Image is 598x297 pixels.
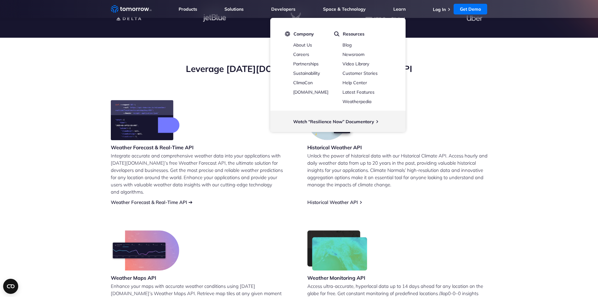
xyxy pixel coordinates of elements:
a: Get Demo [454,4,487,14]
a: Partnerships [293,61,319,67]
p: Integrate accurate and comprehensive weather data into your applications with [DATE][DOMAIN_NAME]... [111,152,291,195]
p: Unlock the power of historical data with our Historical Climate API. Access hourly and daily weat... [307,152,488,188]
span: Company [294,31,314,37]
a: Blog [342,42,352,48]
span: Resources [343,31,364,37]
a: Developers [271,6,295,12]
a: Solutions [224,6,244,12]
a: Historical Weather API [307,199,358,205]
a: Log In [433,7,446,12]
a: Products [179,6,197,12]
img: tio-logo-icon.svg [285,31,290,37]
a: Newsroom [342,52,364,57]
a: Weatherpedia [342,99,371,104]
h3: Weather Forecast & Real-Time API [111,144,194,151]
h3: Weather Maps API [111,274,179,281]
a: Learn [393,6,406,12]
a: Watch “Resilience Now” Documentary [293,119,374,124]
a: Help Center [342,80,367,85]
h3: Historical Weather API [307,144,362,151]
a: Video Library [342,61,369,67]
a: Customer Stories [342,70,378,76]
a: Sustainability [293,70,320,76]
a: Weather Forecast & Real-Time API [111,199,187,205]
button: Open CMP widget [3,279,18,294]
h2: Leverage [DATE][DOMAIN_NAME]’s Free Weather API [111,63,488,75]
a: Careers [293,52,309,57]
h3: Weather Monitoring API [307,274,368,281]
a: ClimaCon [293,80,313,85]
img: magnifier.svg [334,31,340,37]
a: [DOMAIN_NAME] [293,89,328,95]
a: Latest Features [342,89,374,95]
a: About Us [293,42,312,48]
a: Home link [111,4,152,14]
a: Space & Technology [323,6,366,12]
